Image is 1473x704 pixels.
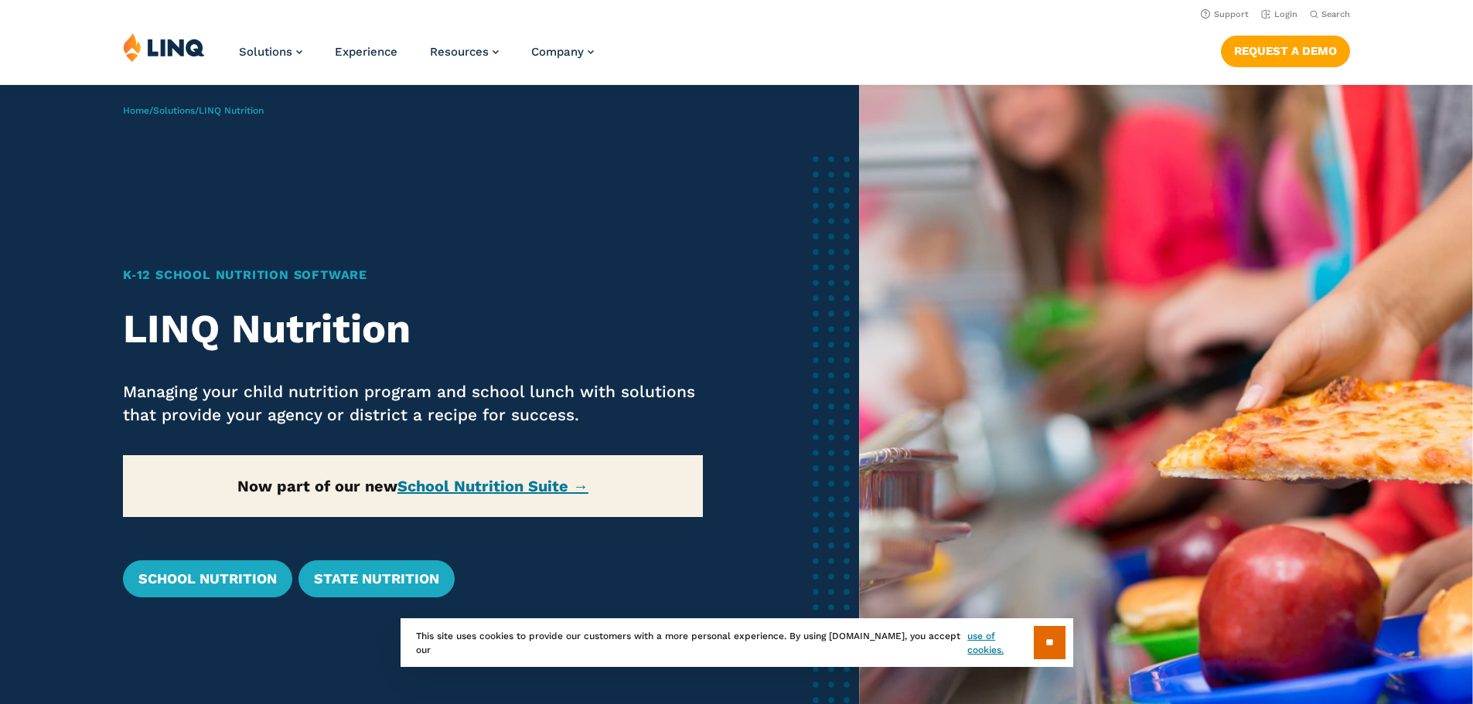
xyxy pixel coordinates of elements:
[123,32,205,62] img: LINQ | K‑12 Software
[237,477,588,495] strong: Now part of our new
[123,105,149,116] a: Home
[298,560,455,597] a: State Nutrition
[123,266,704,284] h1: K‑12 School Nutrition Software
[430,45,499,59] a: Resources
[123,380,704,427] p: Managing your child nutrition program and school lunch with solutions that provide your agency or...
[531,45,584,59] span: Company
[401,618,1073,667] div: This site uses cookies to provide our customers with a more personal experience. By using [DOMAIN...
[123,560,292,597] a: School Nutrition
[239,32,594,83] nav: Primary Navigation
[153,105,195,116] a: Solutions
[335,45,397,59] a: Experience
[1221,36,1350,66] a: Request a Demo
[123,105,264,116] span: / /
[967,629,1033,657] a: use of cookies.
[123,305,411,352] strong: LINQ Nutrition
[1201,9,1249,19] a: Support
[1310,9,1350,20] button: Open Search Bar
[397,477,588,495] a: School Nutrition Suite →
[199,105,264,116] span: LINQ Nutrition
[1261,9,1297,19] a: Login
[430,45,489,59] span: Resources
[531,45,594,59] a: Company
[239,45,292,59] span: Solutions
[1221,32,1350,66] nav: Button Navigation
[1321,9,1350,19] span: Search
[239,45,302,59] a: Solutions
